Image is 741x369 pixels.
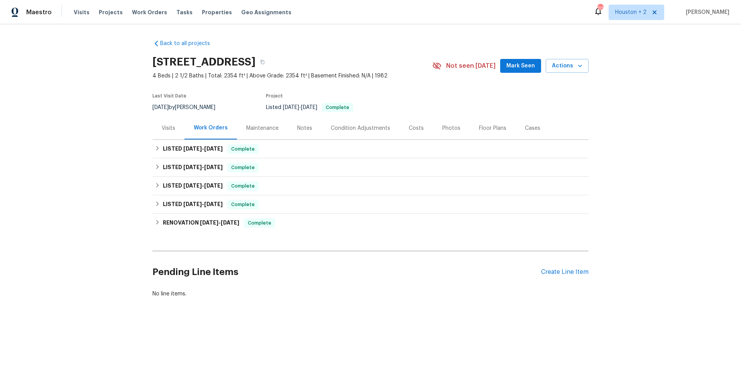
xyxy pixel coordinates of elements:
span: [DATE] [301,105,317,110]
div: Photos [442,124,460,132]
span: [DATE] [204,201,223,207]
span: 4 Beds | 2 1/2 Baths | Total: 2354 ft² | Above Grade: 2354 ft² | Basement Finished: N/A | 1982 [152,72,432,80]
h2: [STREET_ADDRESS] [152,58,255,66]
h6: LISTED [163,163,223,172]
span: [DATE] [183,201,202,207]
span: [DATE] [183,146,202,151]
span: Complete [245,219,274,227]
div: Maintenance [246,124,279,132]
div: No line items. [152,290,589,298]
span: [DATE] [152,105,169,110]
div: 20 [597,5,603,12]
span: Work Orders [132,8,167,16]
h6: RENOVATION [163,218,239,228]
span: [DATE] [200,220,218,225]
button: Actions [546,59,589,73]
span: Properties [202,8,232,16]
button: Mark Seen [500,59,541,73]
div: RENOVATION [DATE]-[DATE]Complete [152,214,589,232]
span: - [283,105,317,110]
h6: LISTED [163,200,223,209]
span: Actions [552,61,582,71]
span: [DATE] [204,164,223,170]
span: Maestro [26,8,52,16]
span: - [200,220,239,225]
span: - [183,201,223,207]
span: Complete [228,145,258,153]
span: [DATE] [283,105,299,110]
div: Create Line Item [541,268,589,276]
div: LISTED [DATE]-[DATE]Complete [152,158,589,177]
div: Notes [297,124,312,132]
span: Complete [228,201,258,208]
span: [PERSON_NAME] [683,8,729,16]
span: Geo Assignments [241,8,291,16]
span: [DATE] [204,183,223,188]
span: Project [266,94,283,98]
div: by [PERSON_NAME] [152,103,225,112]
span: Houston + 2 [615,8,646,16]
span: Complete [323,105,352,110]
span: Tasks [176,10,193,15]
div: LISTED [DATE]-[DATE]Complete [152,140,589,158]
a: Back to all projects [152,40,227,47]
span: [DATE] [221,220,239,225]
span: Complete [228,182,258,190]
h2: Pending Line Items [152,254,541,290]
div: Work Orders [194,124,228,132]
h6: LISTED [163,181,223,191]
span: Not seen [DATE] [446,62,496,70]
span: Projects [99,8,123,16]
span: Complete [228,164,258,171]
div: Condition Adjustments [331,124,390,132]
span: - [183,146,223,151]
div: Cases [525,124,540,132]
span: [DATE] [183,164,202,170]
span: Listed [266,105,353,110]
div: LISTED [DATE]-[DATE]Complete [152,195,589,214]
div: Floor Plans [479,124,506,132]
span: [DATE] [204,146,223,151]
span: [DATE] [183,183,202,188]
div: LISTED [DATE]-[DATE]Complete [152,177,589,195]
span: - [183,164,223,170]
span: Mark Seen [506,61,535,71]
span: Visits [74,8,90,16]
div: Visits [162,124,175,132]
span: Last Visit Date [152,94,186,98]
h6: LISTED [163,144,223,154]
div: Costs [409,124,424,132]
span: - [183,183,223,188]
button: Copy Address [255,55,269,69]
